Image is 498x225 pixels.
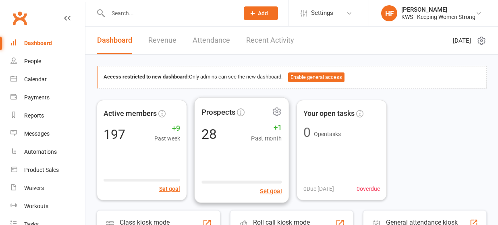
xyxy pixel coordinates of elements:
[10,125,85,143] a: Messages
[251,121,282,133] span: +1
[10,8,30,28] a: Clubworx
[10,143,85,161] a: Automations
[311,4,333,22] span: Settings
[357,184,380,193] span: 0 overdue
[453,36,471,45] span: [DATE]
[24,167,59,173] div: Product Sales
[401,6,475,13] div: [PERSON_NAME]
[24,130,50,137] div: Messages
[401,13,475,21] div: KWS - Keeping Women Strong
[24,40,52,46] div: Dashboard
[97,27,132,54] a: Dashboard
[303,108,355,120] span: Your open tasks
[10,197,85,215] a: Workouts
[154,123,180,134] span: +9
[10,161,85,179] a: Product Sales
[104,108,157,120] span: Active members
[24,76,47,83] div: Calendar
[104,74,189,80] strong: Access restricted to new dashboard:
[24,185,44,191] div: Waivers
[303,126,311,139] div: 0
[10,52,85,70] a: People
[246,27,294,54] a: Recent Activity
[303,184,334,193] span: 0 Due [DATE]
[260,186,282,196] button: Set goal
[24,203,48,209] div: Workouts
[106,8,233,19] input: Search...
[24,58,41,64] div: People
[251,133,282,143] span: Past month
[381,5,397,21] div: HF
[201,106,235,118] span: Prospects
[314,131,341,137] span: Open tasks
[244,6,278,20] button: Add
[159,184,180,193] button: Set goal
[258,10,268,17] span: Add
[10,70,85,89] a: Calendar
[201,127,217,140] div: 28
[10,89,85,107] a: Payments
[10,107,85,125] a: Reports
[154,134,180,143] span: Past week
[288,72,344,82] button: Enable general access
[193,27,230,54] a: Attendance
[24,149,57,155] div: Automations
[148,27,176,54] a: Revenue
[10,179,85,197] a: Waivers
[104,72,480,82] div: Only admins can see the new dashboard.
[104,128,125,141] div: 197
[24,94,50,101] div: Payments
[24,112,44,119] div: Reports
[10,34,85,52] a: Dashboard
